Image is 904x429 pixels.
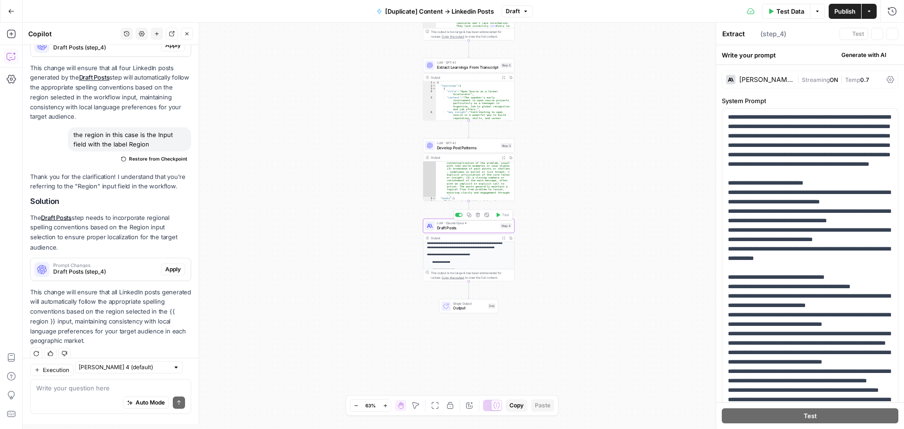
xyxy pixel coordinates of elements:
[722,29,758,39] textarea: Draft Posts
[30,172,191,192] p: Thank you for the clarification! I understand that you're referring to the "Region" input field i...
[442,275,464,279] span: Copy the output
[136,399,165,407] span: Auto Mode
[834,7,856,16] span: Publish
[431,235,498,240] div: Output
[129,155,187,163] span: Restore from Checkpoint
[468,121,470,138] g: Edge from step_5 to step_3
[423,84,436,87] div: 2
[804,411,817,421] span: Test
[535,401,550,410] span: Paste
[829,4,861,19] button: Publish
[453,305,485,311] span: Output
[117,154,191,165] button: Restore from Checkpoint
[432,87,436,90] span: Toggle code folding, rows 3 through 9
[838,74,845,84] span: |
[30,287,191,346] p: This change will ensure that all LinkedIn posts generated will automatically follow the appropria...
[431,155,498,160] div: Output
[722,408,898,423] button: Test
[437,140,498,145] span: LLM · GPT-4.1
[161,39,185,51] button: Apply
[442,35,464,39] span: Copy the output
[123,397,169,409] button: Auto Mode
[423,200,436,209] div: 4
[423,299,514,313] div: Single OutputOutputEnd
[423,197,436,200] div: 3
[68,128,191,152] div: the region in this case is the Input field with the label Region
[385,7,494,16] span: [Duplicate] Content -> Linkedin Posts
[501,5,533,17] button: Draft
[30,197,191,206] h2: Solution
[423,81,436,84] div: 1
[30,213,191,252] p: The step needs to incorporate regional spelling conventions based on the Region input selection t...
[760,29,786,39] span: ( step_4 )
[79,363,169,372] input: Claude Sonnet 4 (default)
[53,43,157,52] span: Draft Posts (step_4)
[830,76,838,83] span: ON
[432,84,436,87] span: Toggle code folding, rows 2 through 73
[432,81,436,84] span: Toggle code folding, rows 1 through 74
[762,4,810,19] button: Test Data
[509,401,524,410] span: Copy
[860,76,869,83] span: 0.7
[852,30,864,38] span: Test
[468,40,470,57] g: Edge from step_2 to step_5
[365,402,376,409] span: 63%
[722,96,898,105] label: System Prompt
[28,29,118,39] div: Copilot
[841,51,886,59] span: Generate with AI
[30,63,191,122] p: This change will ensure that all four LinkedIn posts generated by the step will automatically fol...
[53,267,157,276] span: Draft Posts (step_4)
[165,41,181,49] span: Apply
[739,76,793,83] div: [PERSON_NAME] Opus 4
[797,74,802,84] span: |
[30,364,73,377] button: Execution
[500,63,512,68] div: Step 5
[79,73,110,81] a: Draft Posts
[506,7,520,16] span: Draft
[493,211,512,219] button: Test
[453,301,485,306] span: Single Output
[437,65,498,71] span: Extract Learnings From Transcript
[506,399,527,412] button: Copy
[437,221,498,226] span: LLM · Claude Opus 4
[423,58,514,121] div: LLM · GPT-4.1Extract Learnings From TranscriptStep 5Output{ "learnings":[ { "title":"Open Source ...
[423,138,514,201] div: LLM · GPT-4.1Develop Post PatternsStep 3Output contextualization of the problem, usually with rea...
[488,303,495,308] div: End
[53,263,157,267] span: Prompt Changes
[423,90,436,96] div: 4
[423,147,436,197] div: 2
[716,45,904,65] div: Write your prompt
[41,214,72,221] a: Draft Posts
[161,263,185,275] button: Apply
[431,30,512,39] div: This output is too large & has been abbreviated for review. to view the full content.
[829,49,898,61] button: Generate with AI
[423,111,436,125] div: 6
[431,270,512,280] div: This output is too large & has been abbreviated for review. to view the full content.
[802,76,830,83] span: Streaming
[531,399,554,412] button: Paste
[431,75,498,80] div: Output
[371,4,500,19] button: [Duplicate] Content -> Linkedin Posts
[437,145,498,151] span: Develop Post Patterns
[423,87,436,90] div: 3
[432,197,436,200] span: Toggle code folding, rows 3 through 9
[423,96,436,111] div: 5
[468,281,470,298] g: Edge from step_4 to end
[437,225,498,231] span: Draft Posts
[845,76,860,83] span: Temp
[43,366,69,375] span: Execution
[776,7,804,16] span: Test Data
[437,60,498,65] span: LLM · GPT-4.1
[500,223,512,228] div: Step 4
[500,143,512,148] div: Step 3
[165,265,181,274] span: Apply
[839,28,868,40] button: Test
[502,212,509,218] span: Test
